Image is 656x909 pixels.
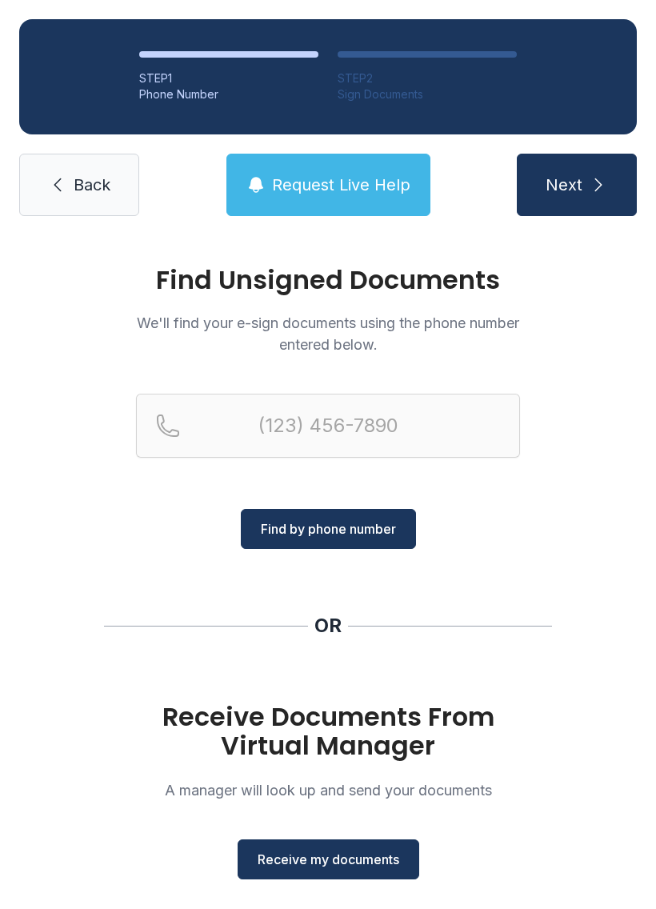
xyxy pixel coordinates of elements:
[136,312,520,355] p: We'll find your e-sign documents using the phone number entered below.
[546,174,582,196] span: Next
[338,70,517,86] div: STEP 2
[338,86,517,102] div: Sign Documents
[136,394,520,458] input: Reservation phone number
[258,850,399,869] span: Receive my documents
[139,86,318,102] div: Phone Number
[136,779,520,801] p: A manager will look up and send your documents
[136,703,520,760] h1: Receive Documents From Virtual Manager
[314,613,342,639] div: OR
[74,174,110,196] span: Back
[139,70,318,86] div: STEP 1
[136,267,520,293] h1: Find Unsigned Documents
[272,174,410,196] span: Request Live Help
[261,519,396,539] span: Find by phone number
